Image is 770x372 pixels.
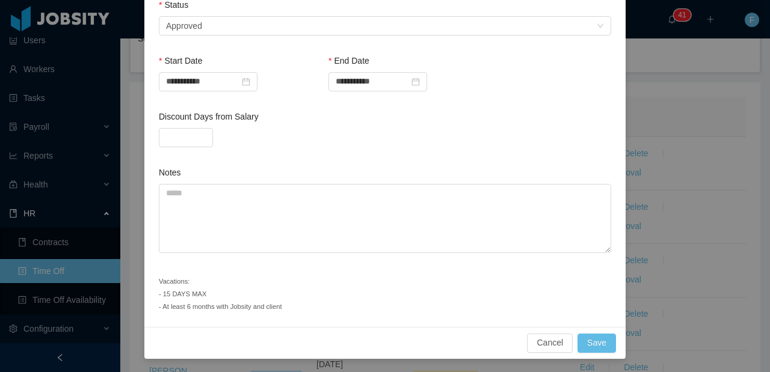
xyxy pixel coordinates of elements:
[159,278,282,310] small: Vacations: - 15 DAYS MAX - At least 6 months with Jobsity and client
[159,168,181,177] label: Notes
[328,56,369,66] label: End Date
[159,129,212,147] input: Discount Days from Salary
[159,112,259,121] label: Discount Days from Salary
[242,78,250,86] i: icon: calendar
[159,184,611,253] textarea: Notes
[527,334,573,353] button: Cancel
[577,334,616,353] button: Save
[159,56,202,66] label: Start Date
[166,17,202,35] div: Approved
[411,78,420,86] i: icon: calendar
